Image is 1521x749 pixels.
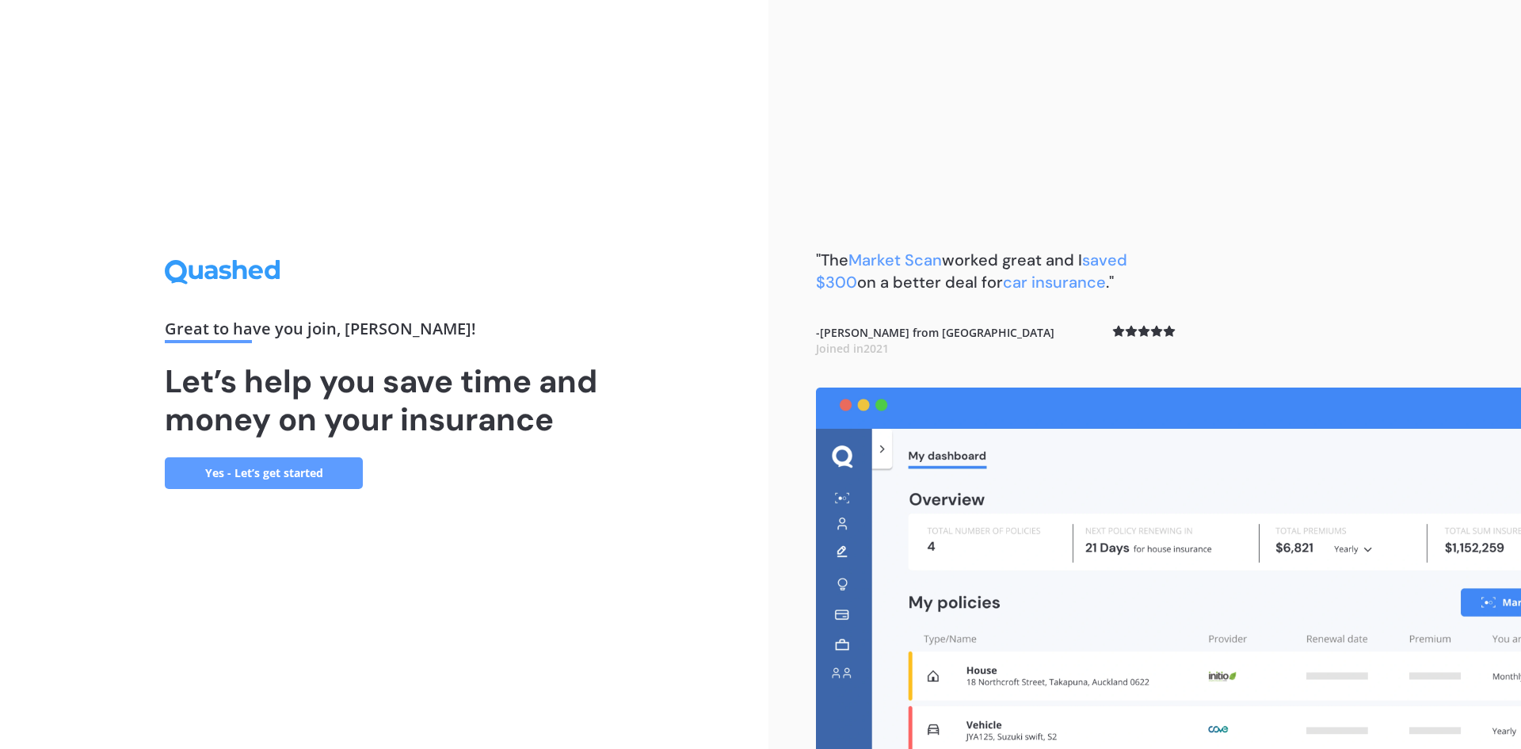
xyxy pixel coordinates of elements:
[816,388,1521,749] img: dashboard.webp
[816,250,1127,292] b: "The worked great and I on a better deal for ."
[165,362,604,438] h1: Let’s help you save time and money on your insurance
[165,457,363,489] a: Yes - Let’s get started
[816,250,1127,292] span: saved $300
[165,321,604,343] div: Great to have you join , [PERSON_NAME] !
[816,325,1054,356] b: - [PERSON_NAME] from [GEOGRAPHIC_DATA]
[1003,272,1106,292] span: car insurance
[848,250,942,270] span: Market Scan
[816,341,889,356] span: Joined in 2021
